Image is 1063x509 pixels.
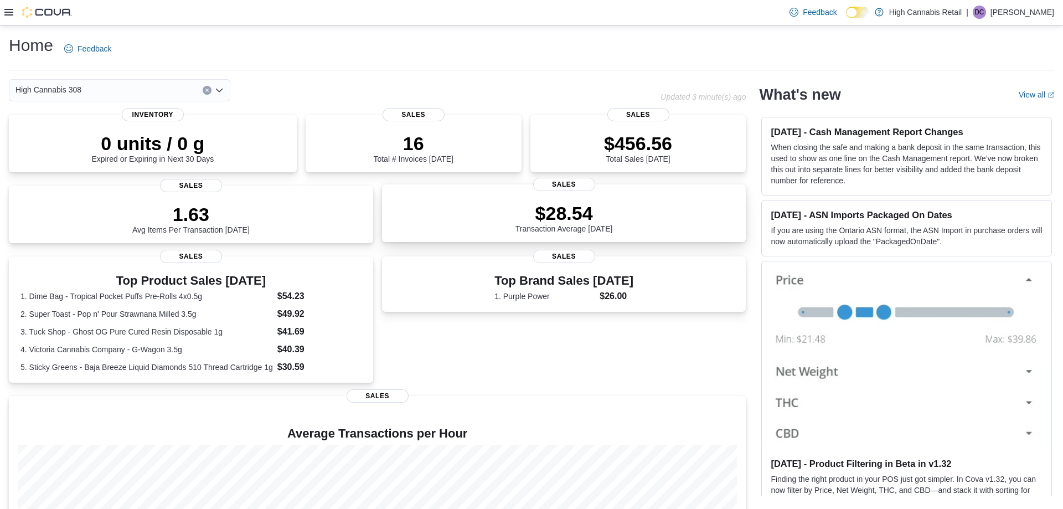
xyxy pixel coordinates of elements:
[16,83,81,96] span: High Cannabis 308
[122,108,184,121] span: Inventory
[515,202,613,224] p: $28.54
[846,7,869,18] input: Dark Mode
[91,132,214,163] div: Expired or Expiring in Next 30 Days
[277,361,362,374] dd: $30.59
[215,86,224,95] button: Open list of options
[846,18,847,19] span: Dark Mode
[203,86,211,95] button: Clear input
[771,225,1043,247] p: If you are using the Ontario ASN format, the ASN Import in purchase orders will now automatically...
[966,6,968,19] p: |
[18,427,737,440] h4: Average Transactions per Hour
[91,132,214,155] p: 0 units / 0 g
[277,325,362,338] dd: $41.69
[974,6,984,19] span: DC
[277,343,362,356] dd: $40.39
[533,178,595,191] span: Sales
[515,202,613,233] div: Transaction Average [DATE]
[771,142,1043,186] p: When closing the safe and making a bank deposit in the same transaction, this used to show as one...
[660,92,746,101] p: Updated 3 minute(s) ago
[604,132,672,163] div: Total Sales [DATE]
[20,326,273,337] dt: 3. Tuck Shop - Ghost OG Pure Cured Resin Disposable 1g
[990,6,1054,19] p: [PERSON_NAME]
[160,179,222,192] span: Sales
[132,203,250,225] p: 1.63
[20,362,273,373] dt: 5. Sticky Greens - Baja Breeze Liquid Diamonds 510 Thread Cartridge 1g
[785,1,841,23] a: Feedback
[60,38,116,60] a: Feedback
[759,86,840,104] h2: What's new
[277,307,362,321] dd: $49.92
[78,43,111,54] span: Feedback
[9,34,53,56] h1: Home
[607,108,669,121] span: Sales
[160,250,222,263] span: Sales
[132,203,250,234] div: Avg Items Per Transaction [DATE]
[20,274,362,287] h3: Top Product Sales [DATE]
[1019,90,1054,99] a: View allExternal link
[20,291,273,302] dt: 1. Dime Bag - Tropical Pocket Puffs Pre-Rolls 4x0.5g
[889,6,962,19] p: High Cannabis Retail
[803,7,837,18] span: Feedback
[494,291,595,302] dt: 1. Purple Power
[494,274,633,287] h3: Top Brand Sales [DATE]
[771,126,1043,137] h3: [DATE] - Cash Management Report Changes
[533,250,595,263] span: Sales
[373,132,453,155] p: 16
[1047,92,1054,99] svg: External link
[600,290,633,303] dd: $26.00
[373,132,453,163] div: Total # Invoices [DATE]
[771,458,1043,469] h3: [DATE] - Product Filtering in Beta in v1.32
[771,209,1043,220] h3: [DATE] - ASN Imports Packaged On Dates
[20,344,273,355] dt: 4. Victoria Cannabis Company - G-Wagon 3.5g
[347,389,409,403] span: Sales
[383,108,445,121] span: Sales
[604,132,672,155] p: $456.56
[277,290,362,303] dd: $54.23
[973,6,986,19] div: Duncan Crouse
[22,7,72,18] img: Cova
[20,309,273,320] dt: 2. Super Toast - Pop n' Pour Strawnana Milled 3.5g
